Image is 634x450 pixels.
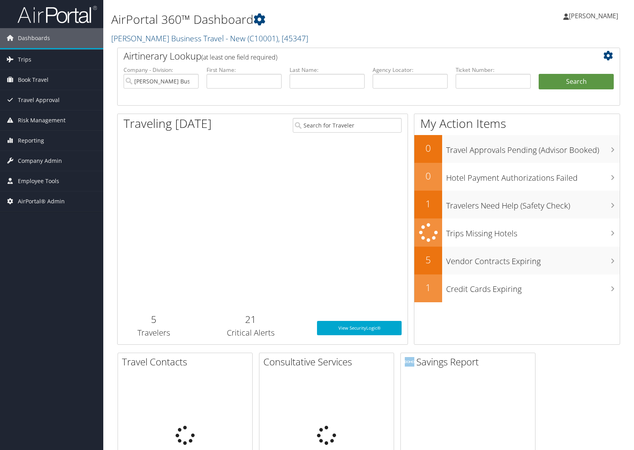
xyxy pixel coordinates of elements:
input: Search for Traveler [293,118,402,133]
h3: Travelers [124,327,184,338]
h2: Travel Contacts [122,355,252,369]
label: Agency Locator: [373,66,448,74]
h3: Credit Cards Expiring [446,280,620,295]
span: Trips [18,50,31,70]
label: Last Name: [290,66,365,74]
h3: Travel Approvals Pending (Advisor Booked) [446,141,620,156]
span: ( C10001 ) [247,33,278,44]
button: Search [539,74,614,90]
span: Travel Approval [18,90,60,110]
a: View SecurityLogic® [317,321,402,335]
span: Dashboards [18,28,50,48]
h3: Critical Alerts [196,327,305,338]
a: 1Travelers Need Help (Safety Check) [414,191,620,218]
h2: 5 [124,313,184,326]
label: Company - Division: [124,66,199,74]
h2: 1 [414,197,442,211]
h2: 5 [414,253,442,267]
h2: 0 [414,169,442,183]
h1: My Action Items [414,115,620,132]
h2: Savings Report [405,355,535,369]
img: domo-logo.png [405,357,414,367]
span: Reporting [18,131,44,151]
h3: Vendor Contracts Expiring [446,252,620,267]
span: AirPortal® Admin [18,191,65,211]
h2: Airtinerary Lookup [124,49,572,63]
span: (at least one field required) [201,53,277,62]
h2: 21 [196,313,305,326]
h1: AirPortal 360™ Dashboard [111,11,454,28]
h1: Traveling [DATE] [124,115,212,132]
h2: 1 [414,281,442,294]
h2: Consultative Services [263,355,394,369]
a: 5Vendor Contracts Expiring [414,247,620,274]
a: Trips Missing Hotels [414,218,620,247]
a: [PERSON_NAME] Business Travel - New [111,33,308,44]
span: Employee Tools [18,171,59,191]
h3: Travelers Need Help (Safety Check) [446,196,620,211]
span: Company Admin [18,151,62,171]
span: Book Travel [18,70,48,90]
a: 0Hotel Payment Authorizations Failed [414,163,620,191]
h3: Hotel Payment Authorizations Failed [446,168,620,183]
a: [PERSON_NAME] [563,4,626,28]
label: Ticket Number: [456,66,531,74]
h2: 0 [414,141,442,155]
span: , [ 45347 ] [278,33,308,44]
span: [PERSON_NAME] [569,12,618,20]
a: 1Credit Cards Expiring [414,274,620,302]
h3: Trips Missing Hotels [446,224,620,239]
span: Risk Management [18,110,66,130]
label: First Name: [207,66,282,74]
a: 0Travel Approvals Pending (Advisor Booked) [414,135,620,163]
img: airportal-logo.png [17,5,97,24]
